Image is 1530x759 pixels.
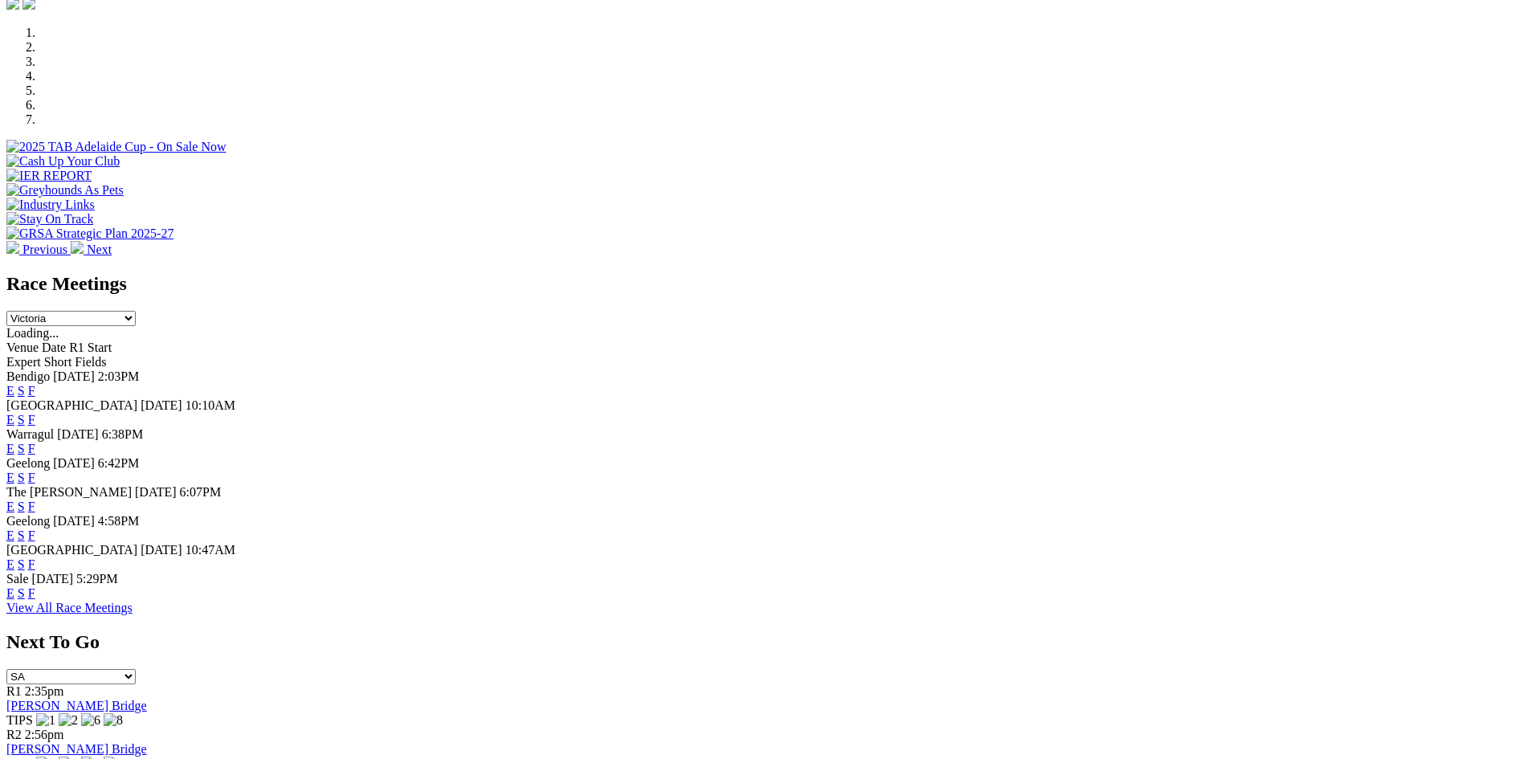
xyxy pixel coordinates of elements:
img: chevron-right-pager-white.svg [71,241,84,254]
span: R1 Start [69,341,112,354]
a: [PERSON_NAME] Bridge [6,699,147,712]
a: F [28,442,35,455]
a: S [18,413,25,426]
span: 10:47AM [186,543,235,557]
span: [DATE] [57,427,99,441]
span: [GEOGRAPHIC_DATA] [6,398,137,412]
img: 8 [104,713,123,728]
span: [DATE] [53,369,95,383]
span: R1 [6,684,22,698]
span: Loading... [6,326,59,340]
img: Stay On Track [6,212,93,226]
span: 10:10AM [186,398,235,412]
img: 2 [59,713,78,728]
span: 2:03PM [98,369,140,383]
span: Geelong [6,456,50,470]
a: S [18,442,25,455]
a: E [6,384,14,398]
span: [DATE] [141,543,182,557]
a: E [6,500,14,513]
a: F [28,384,35,398]
span: Previous [22,243,67,256]
span: 2:56pm [25,728,64,741]
a: S [18,471,25,484]
a: Next [71,243,112,256]
a: F [28,500,35,513]
a: S [18,557,25,571]
a: S [18,500,25,513]
img: 2025 TAB Adelaide Cup - On Sale Now [6,140,226,154]
img: chevron-left-pager-white.svg [6,241,19,254]
span: Geelong [6,514,50,528]
a: F [28,557,35,571]
h2: Next To Go [6,631,1524,653]
span: [DATE] [53,514,95,528]
span: [DATE] [53,456,95,470]
a: F [28,413,35,426]
a: F [28,528,35,542]
span: Sale [6,572,29,586]
span: [DATE] [135,485,177,499]
span: 2:35pm [25,684,64,698]
span: 6:42PM [98,456,140,470]
span: 5:29PM [76,572,118,586]
img: Greyhounds As Pets [6,183,124,198]
h2: Race Meetings [6,273,1524,295]
span: 6:38PM [102,427,144,441]
span: [DATE] [32,572,74,586]
span: 4:58PM [98,514,140,528]
img: Industry Links [6,198,95,212]
a: F [28,471,35,484]
span: Next [87,243,112,256]
span: Expert [6,355,41,369]
span: Short [44,355,72,369]
img: IER REPORT [6,169,92,183]
a: Previous [6,243,71,256]
span: [GEOGRAPHIC_DATA] [6,543,137,557]
a: E [6,528,14,542]
a: E [6,586,14,600]
span: R2 [6,728,22,741]
span: [DATE] [141,398,182,412]
span: Venue [6,341,39,354]
a: E [6,442,14,455]
a: S [18,384,25,398]
span: Bendigo [6,369,50,383]
img: Cash Up Your Club [6,154,120,169]
span: TIPS [6,713,33,727]
a: S [18,586,25,600]
img: 6 [81,713,100,728]
img: 1 [36,713,55,728]
span: Warragul [6,427,54,441]
a: E [6,557,14,571]
a: E [6,413,14,426]
a: E [6,471,14,484]
a: S [18,528,25,542]
span: Date [42,341,66,354]
span: 6:07PM [180,485,222,499]
a: [PERSON_NAME] Bridge [6,742,147,756]
span: The [PERSON_NAME] [6,485,132,499]
span: Fields [75,355,106,369]
a: F [28,586,35,600]
a: View All Race Meetings [6,601,133,614]
img: GRSA Strategic Plan 2025-27 [6,226,173,241]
